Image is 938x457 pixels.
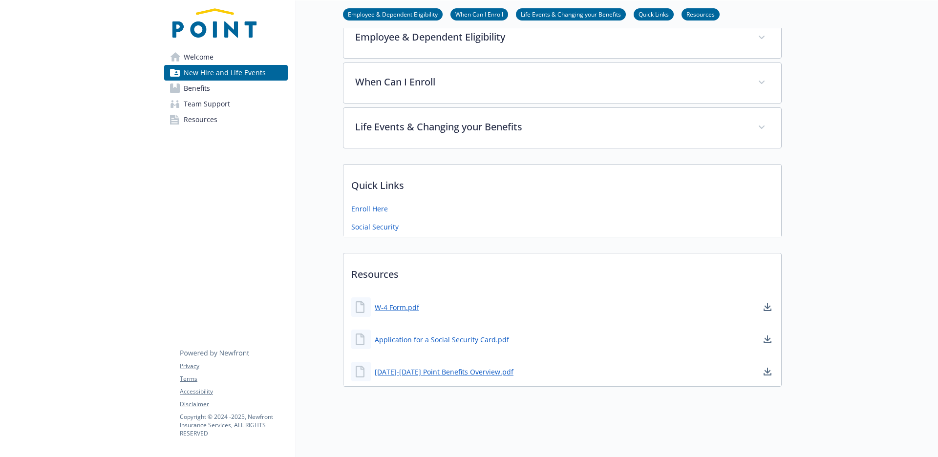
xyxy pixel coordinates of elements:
a: Disclaimer [180,400,287,409]
p: Copyright © 2024 - 2025 , Newfront Insurance Services, ALL RIGHTS RESERVED [180,413,287,437]
p: Quick Links [343,165,781,201]
span: Welcome [184,49,213,65]
a: When Can I Enroll [450,9,508,19]
a: Resources [682,9,720,19]
p: When Can I Enroll [355,75,746,89]
a: Terms [180,374,287,383]
a: download document [762,301,773,313]
a: Enroll Here [351,204,388,214]
a: Life Events & Changing your Benefits [516,9,626,19]
a: New Hire and Life Events [164,65,288,81]
a: Benefits [164,81,288,96]
span: Benefits [184,81,210,96]
a: Accessibility [180,387,287,396]
a: Social Security [351,222,399,232]
a: W-4 Form.pdf [375,302,419,312]
a: Quick Links [634,9,674,19]
p: Life Events & Changing your Benefits [355,120,746,134]
a: Resources [164,112,288,127]
a: Team Support [164,96,288,112]
a: download document [762,333,773,345]
a: download document [762,366,773,377]
span: New Hire and Life Events [184,65,266,81]
div: Employee & Dependent Eligibility [343,18,781,58]
a: [DATE]-[DATE] Point Benefits Overview.pdf [375,367,513,377]
a: Application for a Social Security Card.pdf [375,334,509,345]
div: Life Events & Changing your Benefits [343,108,781,148]
a: Welcome [164,49,288,65]
p: Resources [343,253,781,290]
span: Resources [184,112,217,127]
a: Privacy [180,362,287,371]
p: Employee & Dependent Eligibility [355,30,746,44]
div: When Can I Enroll [343,63,781,103]
span: Team Support [184,96,230,112]
a: Employee & Dependent Eligibility [343,9,443,19]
